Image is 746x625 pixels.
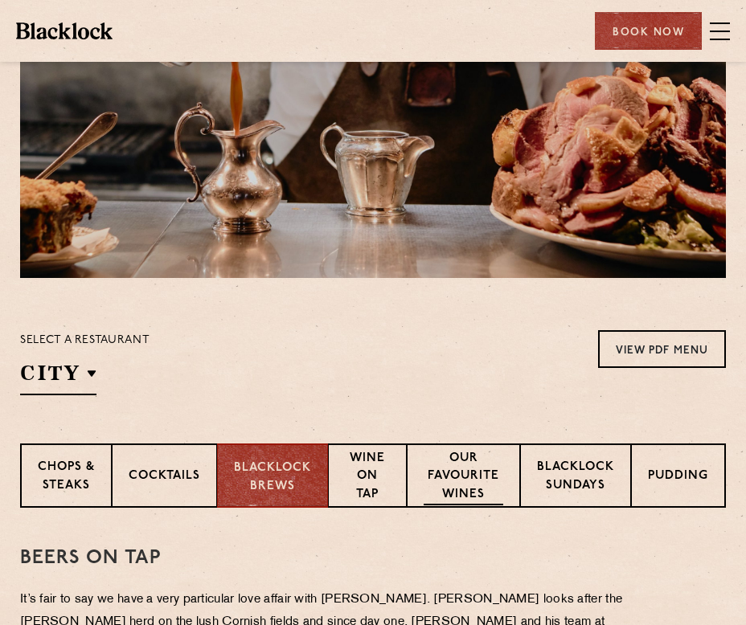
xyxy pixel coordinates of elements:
p: Blacklock Sundays [537,459,614,496]
a: View PDF Menu [598,330,726,368]
p: Our favourite wines [424,450,503,506]
p: Chops & Steaks [38,459,95,496]
p: Blacklock Brews [234,460,311,496]
p: Pudding [648,468,708,488]
p: Wine on Tap [345,450,390,506]
h2: City [20,359,96,395]
div: Book Now [595,12,702,50]
p: Cocktails [129,468,200,488]
img: BL_Textured_Logo-footer-cropped.svg [16,22,113,39]
p: Select a restaurant [20,330,150,351]
h3: Beers on tap [20,548,726,569]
